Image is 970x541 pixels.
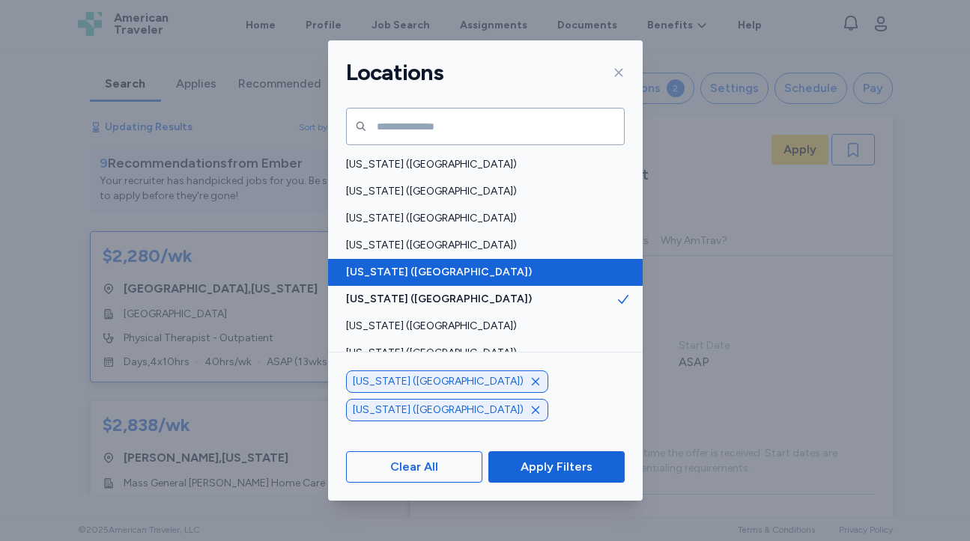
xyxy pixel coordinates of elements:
[346,58,443,87] h1: Locations
[353,403,524,418] span: [US_STATE] ([GEOGRAPHIC_DATA])
[346,157,616,172] span: [US_STATE] ([GEOGRAPHIC_DATA])
[346,451,483,483] button: Clear All
[521,458,592,476] span: Apply Filters
[346,292,616,307] span: [US_STATE] ([GEOGRAPHIC_DATA])
[390,458,438,476] span: Clear All
[346,238,616,253] span: [US_STATE] ([GEOGRAPHIC_DATA])
[346,211,616,226] span: [US_STATE] ([GEOGRAPHIC_DATA])
[346,319,616,334] span: [US_STATE] ([GEOGRAPHIC_DATA])
[346,184,616,199] span: [US_STATE] ([GEOGRAPHIC_DATA])
[353,374,524,389] span: [US_STATE] ([GEOGRAPHIC_DATA])
[346,265,616,280] span: [US_STATE] ([GEOGRAPHIC_DATA])
[488,451,624,483] button: Apply Filters
[346,346,616,361] span: [US_STATE] ([GEOGRAPHIC_DATA])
